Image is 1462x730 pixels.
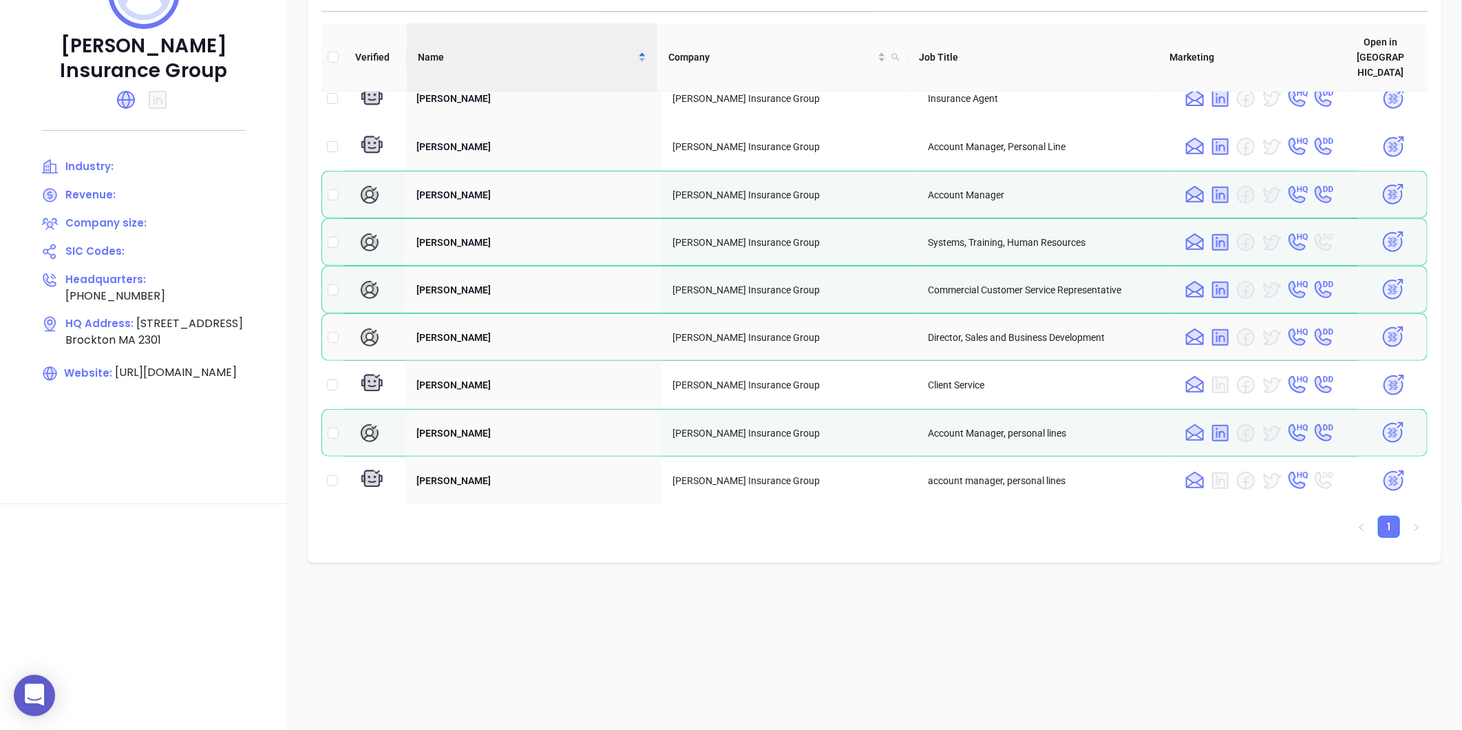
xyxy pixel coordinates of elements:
img: linkedin yes [1209,422,1231,444]
td: account manager, personal lines [917,457,1173,505]
th: Marketing [1158,23,1346,92]
img: phone DD yes [1312,136,1334,158]
img: email yes [1184,279,1206,301]
img: twitter yes [1260,87,1282,109]
img: twitter yes [1260,374,1282,396]
img: email yes [1184,87,1206,109]
img: machine verify [359,85,385,112]
span: right [1412,523,1421,532]
img: open-in-binox [1381,421,1405,445]
span: HQ Address: [65,316,134,331]
td: Client Service [917,361,1173,409]
img: phone DD yes [1312,326,1334,348]
span: [PHONE_NUMBER] [65,288,165,304]
img: email yes [1184,470,1206,492]
td: [PERSON_NAME] Insurance Group [661,313,918,361]
span: [PERSON_NAME] [416,332,491,343]
td: Systems, Training, Human Resources [917,218,1173,266]
td: [PERSON_NAME] Insurance Group [661,457,918,505]
img: linkedin yes [1209,326,1231,348]
img: facebook no [1235,279,1257,301]
img: human verify [359,231,381,253]
img: human verify [359,326,381,348]
img: phone HQ yes [1286,279,1309,301]
span: [PERSON_NAME] [416,379,491,390]
span: search [889,47,902,67]
td: [PERSON_NAME] Insurance Group [661,74,918,123]
img: open-in-binox [1381,469,1406,493]
img: open-in-binox [1381,278,1405,302]
img: email yes [1184,136,1206,158]
img: phone DD yes [1312,184,1334,206]
span: search [891,53,900,61]
img: email yes [1184,422,1206,444]
img: twitter yes [1260,326,1282,348]
img: linkedin no [1209,470,1231,492]
img: linkedin yes [1209,136,1231,158]
img: phone DD yes [1312,422,1334,444]
th: Open in [GEOGRAPHIC_DATA] [1346,23,1416,92]
td: [PERSON_NAME] Insurance Group [661,361,918,409]
img: open-in-binox [1381,87,1406,111]
img: phone DD yes [1312,374,1334,396]
img: email yes [1184,374,1206,396]
img: phone HQ yes [1286,184,1309,206]
img: phone DD yes [1312,279,1334,301]
span: SIC Codes: [65,244,125,258]
span: [PERSON_NAME] [416,189,491,200]
img: facebook no [1235,184,1257,206]
img: twitter yes [1260,422,1282,444]
img: linkedin no [1209,374,1231,396]
img: facebook no [1235,136,1257,158]
img: phone DD yes [1312,87,1334,109]
img: human verify [359,184,381,206]
th: Company [657,23,908,92]
th: Name [407,23,657,92]
span: [PERSON_NAME] [416,93,491,104]
th: Job Title [908,23,1158,92]
td: Insurance Agent [917,74,1173,123]
li: Previous Page [1350,516,1373,538]
td: [PERSON_NAME] Insurance Group [661,123,918,171]
img: open-in-binox [1381,182,1405,207]
img: twitter yes [1260,184,1282,206]
span: [STREET_ADDRESS] Brockton MA 2301 [65,315,243,348]
img: phone HQ yes [1286,231,1309,253]
span: Headquarters: [65,272,146,286]
img: twitter yes [1260,279,1282,301]
img: twitter yes [1260,470,1282,492]
img: human verify [359,279,381,301]
img: facebook no [1235,470,1257,492]
a: 1 [1379,517,1399,537]
span: Name [418,50,635,65]
img: phone DD no [1312,231,1334,253]
img: linkedin yes [1209,184,1231,206]
td: Director, Sales and Business Development [917,313,1173,361]
button: left [1350,516,1373,538]
img: phone HQ yes [1286,374,1309,396]
span: [PERSON_NAME] [416,475,491,486]
img: linkedin yes [1209,87,1231,109]
img: twitter yes [1260,136,1282,158]
span: Website: [41,366,112,380]
td: Account Manager [917,171,1173,218]
img: facebook no [1235,87,1257,109]
img: phone HQ yes [1286,422,1309,444]
img: facebook no [1235,374,1257,396]
li: Next Page [1406,516,1428,538]
span: [URL][DOMAIN_NAME] [115,365,237,381]
li: 1 [1378,516,1400,538]
img: machine verify [359,468,385,494]
img: linkedin yes [1209,279,1231,301]
p: [PERSON_NAME] Insurance Group [28,34,259,83]
td: [PERSON_NAME] Insurance Group [661,218,918,266]
td: [PERSON_NAME] Insurance Group [661,266,918,313]
img: phone HQ yes [1286,326,1309,348]
span: Revenue: [65,187,116,202]
button: right [1406,516,1428,538]
img: open-in-binox [1381,135,1406,159]
img: phone HQ yes [1286,87,1309,109]
span: [PERSON_NAME] [416,237,491,248]
img: open-in-binox [1381,373,1406,397]
img: facebook no [1235,326,1257,348]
